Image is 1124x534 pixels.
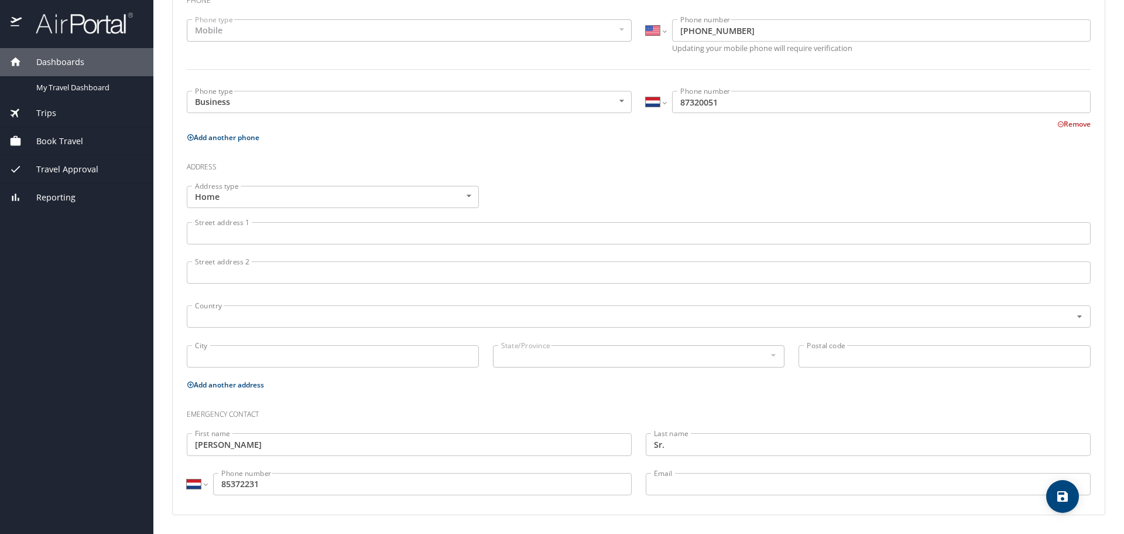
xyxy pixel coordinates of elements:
[187,154,1091,174] h3: Address
[22,191,76,204] span: Reporting
[22,135,83,148] span: Book Travel
[11,12,23,35] img: icon-airportal.png
[187,380,264,390] button: Add another address
[22,107,56,120] span: Trips
[187,186,479,208] div: Home
[22,56,84,69] span: Dashboards
[187,19,632,42] div: Mobile
[1057,119,1091,129] button: Remove
[187,132,259,142] button: Add another phone
[36,82,139,93] span: My Travel Dashboard
[1072,309,1087,324] button: Open
[672,45,1091,52] p: Updating your mobile phone will require verification
[187,402,1091,421] h3: Emergency contact
[22,163,98,176] span: Travel Approval
[23,12,133,35] img: airportal-logo.png
[1046,480,1079,513] button: save
[187,91,632,113] div: Business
